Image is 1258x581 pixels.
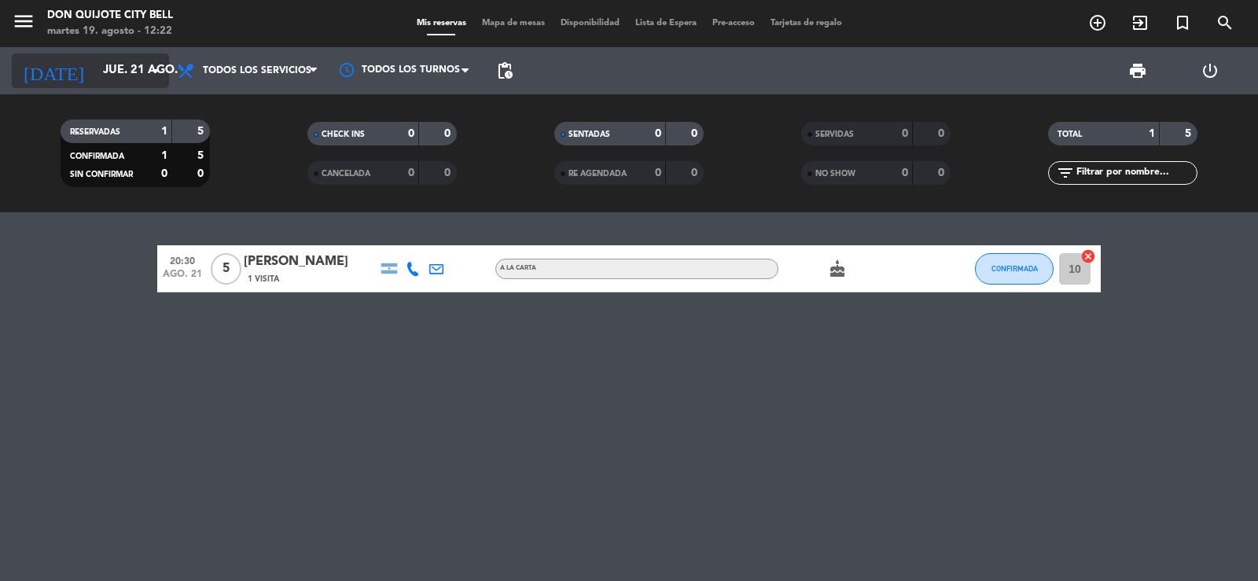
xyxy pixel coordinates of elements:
[763,19,850,28] span: Tarjetas de regalo
[474,19,553,28] span: Mapa de mesas
[1173,13,1192,32] i: turned_in_not
[70,153,124,160] span: CONFIRMADA
[197,150,207,161] strong: 5
[975,253,1054,285] button: CONFIRMADA
[1216,13,1234,32] i: search
[815,131,854,138] span: SERVIDAS
[203,65,311,76] span: Todos los servicios
[47,24,173,39] div: martes 19. agosto - 12:22
[146,61,165,80] i: arrow_drop_down
[161,168,167,179] strong: 0
[1075,164,1197,182] input: Filtrar por nombre...
[828,259,847,278] i: cake
[12,9,35,39] button: menu
[197,126,207,137] strong: 5
[1149,128,1155,139] strong: 1
[627,19,704,28] span: Lista de Espera
[1174,47,1246,94] div: LOG OUT
[408,128,414,139] strong: 0
[815,170,855,178] span: NO SHOW
[902,128,908,139] strong: 0
[704,19,763,28] span: Pre-acceso
[47,8,173,24] div: Don Quijote City Bell
[655,128,661,139] strong: 0
[12,53,95,88] i: [DATE]
[1185,128,1194,139] strong: 5
[444,128,454,139] strong: 0
[1080,248,1096,264] i: cancel
[991,264,1038,273] span: CONFIRMADA
[938,167,947,178] strong: 0
[244,252,377,272] div: [PERSON_NAME]
[1056,164,1075,182] i: filter_list
[322,170,370,178] span: CANCELADA
[495,61,514,80] span: pending_actions
[1058,131,1082,138] span: TOTAL
[444,167,454,178] strong: 0
[568,131,610,138] span: SENTADAS
[408,167,414,178] strong: 0
[163,269,202,287] span: ago. 21
[70,128,120,136] span: RESERVADAS
[211,253,241,285] span: 5
[1088,13,1107,32] i: add_circle_outline
[12,9,35,33] i: menu
[248,273,279,285] span: 1 Visita
[409,19,474,28] span: Mis reservas
[161,126,167,137] strong: 1
[553,19,627,28] span: Disponibilidad
[197,168,207,179] strong: 0
[70,171,133,178] span: SIN CONFIRMAR
[938,128,947,139] strong: 0
[691,167,701,178] strong: 0
[1128,61,1147,80] span: print
[655,167,661,178] strong: 0
[500,265,536,271] span: A LA CARTA
[1131,13,1149,32] i: exit_to_app
[322,131,365,138] span: CHECK INS
[902,167,908,178] strong: 0
[163,251,202,269] span: 20:30
[161,150,167,161] strong: 1
[691,128,701,139] strong: 0
[1201,61,1219,80] i: power_settings_new
[568,170,627,178] span: RE AGENDADA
